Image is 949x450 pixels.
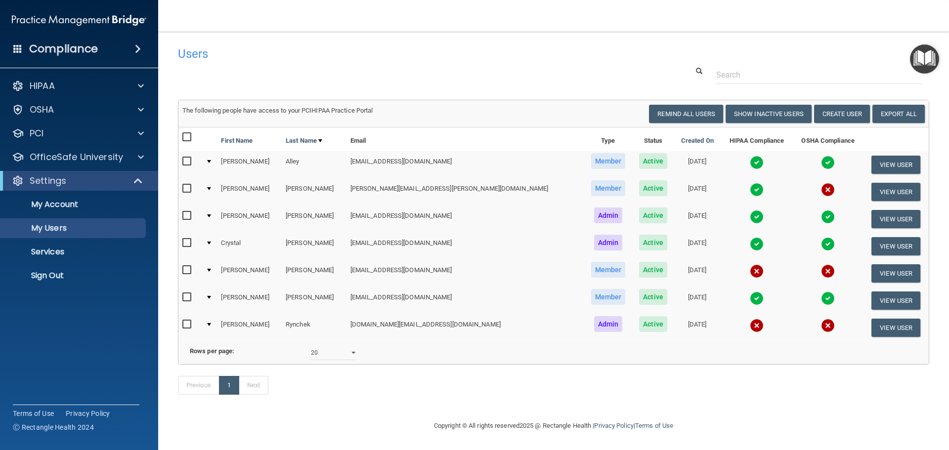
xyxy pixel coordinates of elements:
[721,127,793,151] th: HIPAA Compliance
[871,210,920,228] button: View User
[591,289,626,305] span: Member
[750,156,764,169] img: tick.e7d51cea.svg
[814,105,870,123] button: Create User
[217,260,282,287] td: [PERSON_NAME]
[6,200,141,209] p: My Account
[282,151,346,178] td: Alley
[6,247,141,257] p: Services
[12,151,144,163] a: OfficeSafe University
[178,47,610,60] h4: Users
[282,205,346,233] td: [PERSON_NAME]
[750,183,764,197] img: tick.e7d51cea.svg
[190,347,234,355] b: Rows per page:
[346,178,584,205] td: [PERSON_NAME][EMAIL_ADDRESS][PERSON_NAME][DOMAIN_NAME]
[674,205,721,233] td: [DATE]
[639,316,667,332] span: Active
[182,107,373,114] span: The following people have access to your PCIHIPAA Practice Portal
[373,410,734,442] div: Copyright © All rights reserved 2025 @ Rectangle Health | |
[591,262,626,278] span: Member
[639,207,667,223] span: Active
[12,175,143,187] a: Settings
[217,314,282,341] td: [PERSON_NAME]
[871,319,920,337] button: View User
[282,260,346,287] td: [PERSON_NAME]
[674,151,721,178] td: [DATE]
[674,233,721,260] td: [DATE]
[286,135,322,147] a: Last Name
[282,287,346,314] td: [PERSON_NAME]
[217,233,282,260] td: Crystal
[639,235,667,250] span: Active
[12,80,144,92] a: HIPAA
[726,105,812,123] button: Show Inactive Users
[584,127,633,151] th: Type
[30,80,55,92] p: HIPAA
[871,156,920,174] button: View User
[871,237,920,255] button: View User
[30,127,43,139] p: PCI
[674,287,721,314] td: [DATE]
[282,178,346,205] td: [PERSON_NAME]
[871,183,920,201] button: View User
[282,314,346,341] td: Rynchek
[239,376,268,395] a: Next
[12,127,144,139] a: PCI
[639,289,667,305] span: Active
[12,10,146,30] img: PMB logo
[6,223,141,233] p: My Users
[346,260,584,287] td: [EMAIL_ADDRESS][DOMAIN_NAME]
[594,235,623,250] span: Admin
[674,314,721,341] td: [DATE]
[217,178,282,205] td: [PERSON_NAME]
[750,237,764,251] img: tick.e7d51cea.svg
[29,42,98,56] h4: Compliance
[750,210,764,224] img: tick.e7d51cea.svg
[217,205,282,233] td: [PERSON_NAME]
[821,237,835,251] img: tick.e7d51cea.svg
[821,210,835,224] img: tick.e7d51cea.svg
[871,291,920,310] button: View User
[346,205,584,233] td: [EMAIL_ADDRESS][DOMAIN_NAME]
[217,151,282,178] td: [PERSON_NAME]
[346,127,584,151] th: Email
[30,175,66,187] p: Settings
[750,319,764,332] img: cross.ca9f0e7f.svg
[871,264,920,283] button: View User
[639,153,667,169] span: Active
[591,180,626,196] span: Member
[13,422,94,432] span: Ⓒ Rectangle Health 2024
[821,156,835,169] img: tick.e7d51cea.svg
[217,287,282,314] td: [PERSON_NAME]
[591,153,626,169] span: Member
[872,105,925,123] a: Export All
[639,180,667,196] span: Active
[346,314,584,341] td: [DOMAIN_NAME][EMAIL_ADDRESS][DOMAIN_NAME]
[674,260,721,287] td: [DATE]
[221,135,253,147] a: First Name
[219,376,239,395] a: 1
[821,264,835,278] img: cross.ca9f0e7f.svg
[30,104,54,116] p: OSHA
[639,262,667,278] span: Active
[346,287,584,314] td: [EMAIL_ADDRESS][DOMAIN_NAME]
[633,127,674,151] th: Status
[6,271,141,281] p: Sign Out
[821,291,835,305] img: tick.e7d51cea.svg
[910,44,939,74] button: Open Resource Center
[674,178,721,205] td: [DATE]
[12,104,144,116] a: OSHA
[821,319,835,332] img: cross.ca9f0e7f.svg
[594,207,623,223] span: Admin
[821,183,835,197] img: cross.ca9f0e7f.svg
[750,291,764,305] img: tick.e7d51cea.svg
[635,422,673,429] a: Terms of Use
[346,233,584,260] td: [EMAIL_ADDRESS][DOMAIN_NAME]
[750,264,764,278] img: cross.ca9f0e7f.svg
[346,151,584,178] td: [EMAIL_ADDRESS][DOMAIN_NAME]
[681,135,714,147] a: Created On
[13,409,54,418] a: Terms of Use
[178,376,219,395] a: Previous
[282,233,346,260] td: [PERSON_NAME]
[716,66,922,84] input: Search
[793,127,863,151] th: OSHA Compliance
